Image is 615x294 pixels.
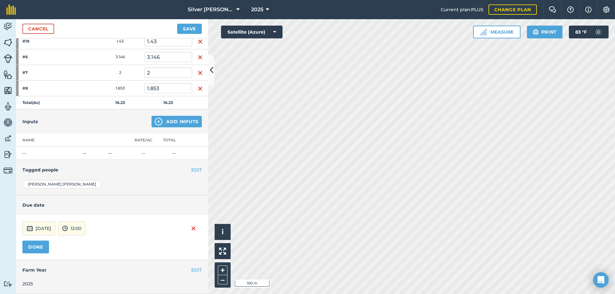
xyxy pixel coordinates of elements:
img: svg+xml;base64,PHN2ZyB4bWxucz0iaHR0cDovL3d3dy53My5vcmcvMjAwMC9zdmciIHdpZHRoPSIxNiIgaGVpZ2h0PSIyNC... [198,85,203,92]
button: 12:00 [58,221,86,235]
img: svg+xml;base64,PD94bWwgdmVyc2lvbj0iMS4wIiBlbmNvZGluZz0idXRmLTgiPz4KPCEtLSBHZW5lcmF0b3I6IEFkb2JlIE... [27,225,33,232]
h4: Farm Year [22,266,202,274]
img: svg+xml;base64,PHN2ZyB4bWxucz0iaHR0cDovL3d3dy53My5vcmcvMjAwMC9zdmciIHdpZHRoPSIxNiIgaGVpZ2h0PSIyNC... [198,53,203,61]
img: svg+xml;base64,PHN2ZyB4bWxucz0iaHR0cDovL3d3dy53My5vcmcvMjAwMC9zdmciIHdpZHRoPSIxNiIgaGVpZ2h0PSIyNC... [198,38,203,45]
div: 2025 [22,280,202,287]
img: svg+xml;base64,PD94bWwgdmVyc2lvbj0iMS4wIiBlbmNvZGluZz0idXRmLTgiPz4KPCEtLSBHZW5lcmF0b3I6IEFkb2JlIE... [4,54,12,63]
button: Save [177,24,202,34]
img: svg+xml;base64,PD94bWwgdmVyc2lvbj0iMS4wIiBlbmNvZGluZz0idXRmLTgiPz4KPCEtLSBHZW5lcmF0b3I6IEFkb2JlIE... [62,225,68,232]
img: fieldmargin Logo [6,4,16,15]
th: Rate/ Ac [131,134,155,147]
strong: #19 [22,39,72,44]
td: 3.146 [96,49,144,65]
div: [PERSON_NAME] [PERSON_NAME] [22,180,102,188]
td: 1.853 [96,81,144,96]
td: — [80,147,106,160]
button: + [218,266,227,275]
div: Open Intercom Messenger [593,272,609,288]
img: A question mark icon [567,6,574,13]
img: svg+xml;base64,PHN2ZyB4bWxucz0iaHR0cDovL3d3dy53My5vcmcvMjAwMC9zdmciIHdpZHRoPSI1NiIgaGVpZ2h0PSI2MC... [4,70,12,79]
span: Silver [PERSON_NAME] [188,6,234,13]
strong: 16.23 [163,100,173,105]
button: EDIT [191,166,202,173]
img: svg+xml;base64,PHN2ZyB4bWxucz0iaHR0cDovL3d3dy53My5vcmcvMjAwMC9zdmciIHdpZHRoPSIxNyIgaGVpZ2h0PSIxNy... [585,6,592,13]
h4: Inputs [22,118,38,125]
button: – [218,275,227,284]
strong: 16.23 [115,100,125,105]
button: EDIT [191,266,202,274]
button: Satellite (Azure) [221,26,283,38]
button: Print [527,26,563,38]
button: i [215,224,231,240]
strong: #6 [22,54,72,60]
img: svg+xml;base64,PHN2ZyB4bWxucz0iaHR0cDovL3d3dy53My5vcmcvMjAwMC9zdmciIHdpZHRoPSIxOSIgaGVpZ2h0PSIyNC... [533,28,539,36]
img: svg+xml;base64,PHN2ZyB4bWxucz0iaHR0cDovL3d3dy53My5vcmcvMjAwMC9zdmciIHdpZHRoPSI1NiIgaGVpZ2h0PSI2MC... [4,86,12,95]
img: svg+xml;base64,PD94bWwgdmVyc2lvbj0iMS4wIiBlbmNvZGluZz0idXRmLTgiPz4KPCEtLSBHZW5lcmF0b3I6IEFkb2JlIE... [4,102,12,111]
img: Ruler icon [480,29,487,35]
img: svg+xml;base64,PHN2ZyB4bWxucz0iaHR0cDovL3d3dy53My5vcmcvMjAwMC9zdmciIHdpZHRoPSI1NiIgaGVpZ2h0PSI2MC... [4,38,12,47]
td: 1.43 [96,34,144,49]
span: Current plan : PLUS [441,6,483,13]
h4: Tagged people [22,166,202,173]
th: Total [155,134,192,147]
span: i [222,228,224,236]
button: 83 °F [569,26,609,38]
img: svg+xml;base64,PD94bWwgdmVyc2lvbj0iMS4wIiBlbmNvZGluZz0idXRmLTgiPz4KPCEtLSBHZW5lcmF0b3I6IEFkb2JlIE... [4,118,12,127]
a: Change plan [488,4,537,15]
img: A cog icon [603,6,610,13]
img: svg+xml;base64,PD94bWwgdmVyc2lvbj0iMS4wIiBlbmNvZGluZz0idXRmLTgiPz4KPCEtLSBHZW5lcmF0b3I6IEFkb2JlIE... [4,281,12,287]
td: — [155,147,192,160]
button: [DATE] [22,221,55,235]
button: DONE [22,241,49,253]
span: 2025 [251,6,263,13]
span: 83 ° F [575,26,587,38]
img: svg+xml;base64,PHN2ZyB4bWxucz0iaHR0cDovL3d3dy53My5vcmcvMjAwMC9zdmciIHdpZHRoPSIxNiIgaGVpZ2h0PSIyNC... [191,225,196,232]
img: svg+xml;base64,PD94bWwgdmVyc2lvbj0iMS4wIiBlbmNvZGluZz0idXRmLTgiPz4KPCEtLSBHZW5lcmF0b3I6IEFkb2JlIE... [4,166,12,175]
img: Two speech bubbles overlapping with the left bubble in the forefront [549,6,556,13]
strong: #8 [22,86,72,91]
button: Measure [473,26,521,38]
td: — [106,147,131,160]
button: Add Inputs [152,116,202,127]
img: svg+xml;base64,PD94bWwgdmVyc2lvbj0iMS4wIiBlbmNvZGluZz0idXRmLTgiPz4KPCEtLSBHZW5lcmF0b3I6IEFkb2JlIE... [4,134,12,143]
img: Four arrows, one pointing top left, one top right, one bottom right and the last bottom left [219,248,226,255]
img: svg+xml;base64,PD94bWwgdmVyc2lvbj0iMS4wIiBlbmNvZGluZz0idXRmLTgiPz4KPCEtLSBHZW5lcmF0b3I6IEFkb2JlIE... [4,22,12,31]
strong: Total ( Ac ) [22,100,40,105]
th: Name [16,134,80,147]
td: — [16,147,80,160]
strong: #7 [22,70,72,75]
img: svg+xml;base64,PHN2ZyB4bWxucz0iaHR0cDovL3d3dy53My5vcmcvMjAwMC9zdmciIHdpZHRoPSIxNiIgaGVpZ2h0PSIyNC... [198,69,203,77]
a: Cancel [22,24,54,34]
td: 2 [96,65,144,81]
img: svg+xml;base64,PHN2ZyB4bWxucz0iaHR0cDovL3d3dy53My5vcmcvMjAwMC9zdmciIHdpZHRoPSIxNCIgaGVpZ2h0PSIyNC... [155,118,162,125]
img: svg+xml;base64,PD94bWwgdmVyc2lvbj0iMS4wIiBlbmNvZGluZz0idXRmLTgiPz4KPCEtLSBHZW5lcmF0b3I6IEFkb2JlIE... [592,26,605,38]
td: — [131,147,155,160]
h4: Due date [22,202,202,209]
img: svg+xml;base64,PD94bWwgdmVyc2lvbj0iMS4wIiBlbmNvZGluZz0idXRmLTgiPz4KPCEtLSBHZW5lcmF0b3I6IEFkb2JlIE... [4,150,12,159]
